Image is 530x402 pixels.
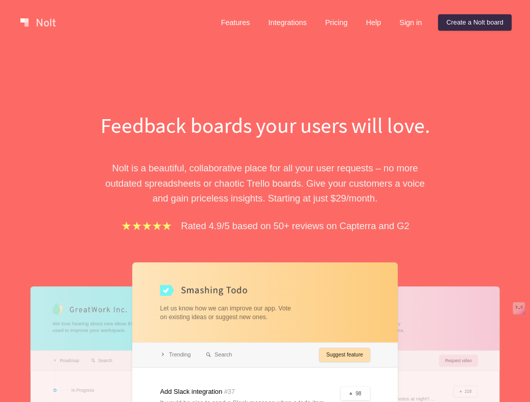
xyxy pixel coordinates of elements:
[358,14,390,31] a: Help
[391,14,430,31] a: Sign in
[181,218,409,233] p: Rated 4.9/5 based on 50+ reviews on Capterra and G2
[89,161,441,206] p: Nolt is a beautiful, collaborative place for all your user requests – no more outdated spreadshee...
[213,14,258,31] a: Features
[317,14,356,31] a: Pricing
[89,110,441,140] h1: Feedback boards your users will love.
[438,14,512,31] a: Create a Nolt board
[121,220,173,232] img: stars.b067e34983.png
[260,14,315,31] a: Integrations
